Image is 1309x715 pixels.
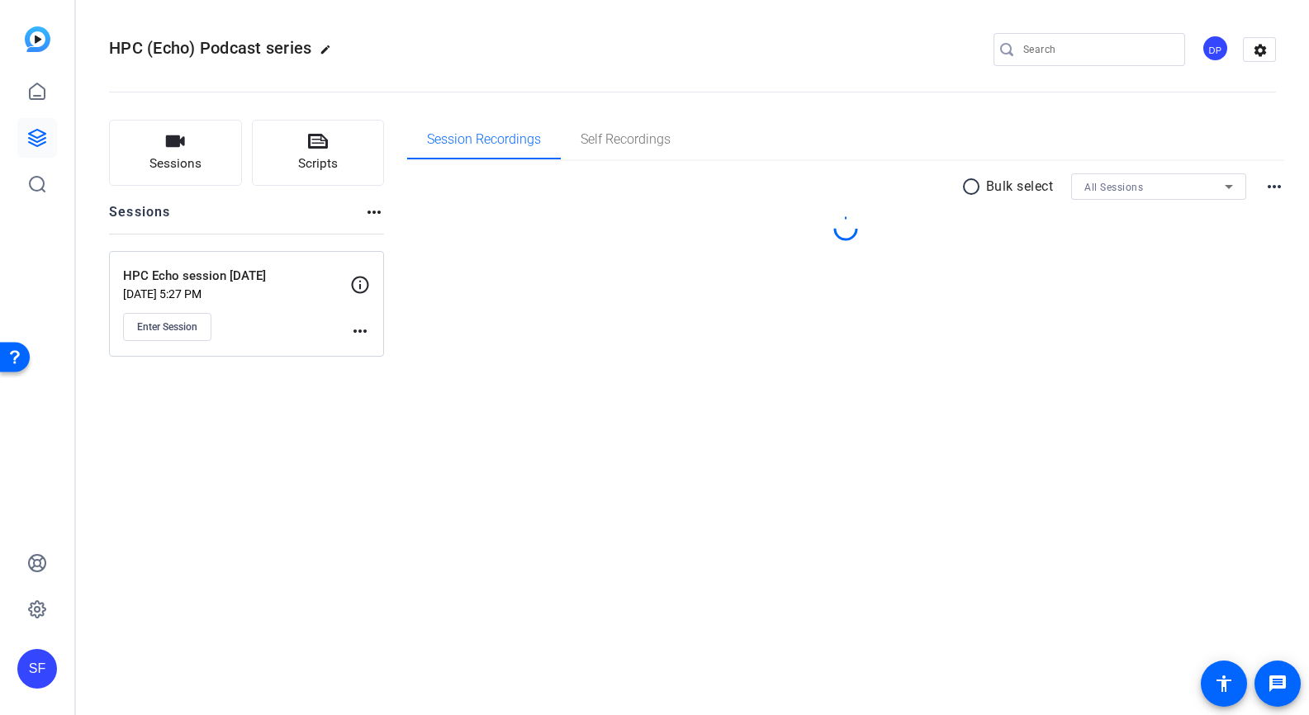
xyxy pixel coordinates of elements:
[123,267,350,286] p: HPC Echo session [DATE]
[123,287,350,301] p: [DATE] 5:27 PM
[1268,674,1288,694] mat-icon: message
[123,313,211,341] button: Enter Session
[961,177,986,197] mat-icon: radio_button_unchecked
[17,649,57,689] div: SF
[1202,35,1231,64] ngx-avatar: Dan Palkowski
[1202,35,1229,62] div: DP
[25,26,50,52] img: blue-gradient.svg
[350,321,370,341] mat-icon: more_horiz
[109,120,242,186] button: Sessions
[1264,177,1284,197] mat-icon: more_horiz
[109,202,171,234] h2: Sessions
[581,133,671,146] span: Self Recordings
[252,120,385,186] button: Scripts
[137,320,197,334] span: Enter Session
[1214,674,1234,694] mat-icon: accessibility
[1244,38,1277,63] mat-icon: settings
[427,133,541,146] span: Session Recordings
[149,154,202,173] span: Sessions
[320,44,339,64] mat-icon: edit
[109,38,311,58] span: HPC (Echo) Podcast series
[1023,40,1172,59] input: Search
[298,154,338,173] span: Scripts
[364,202,384,222] mat-icon: more_horiz
[1084,182,1143,193] span: All Sessions
[986,177,1054,197] p: Bulk select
